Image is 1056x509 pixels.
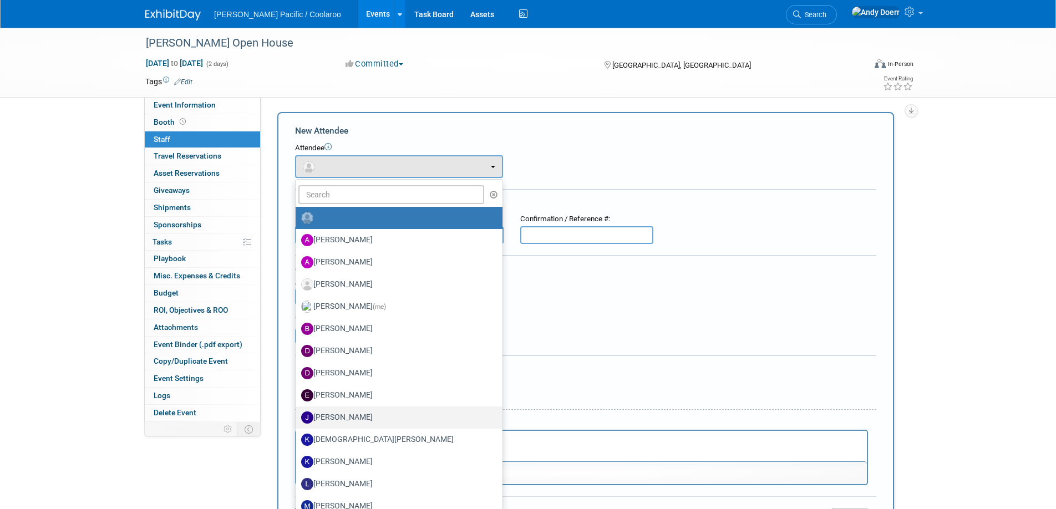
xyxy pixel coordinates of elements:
a: Budget [145,285,260,302]
a: Edit [174,78,192,86]
div: Attendee [295,143,876,154]
a: Copy/Duplicate Event [145,353,260,370]
label: [PERSON_NAME] [301,298,491,315]
img: A.jpg [301,234,313,246]
img: Unassigned-User-Icon.png [301,212,313,224]
span: Misc. Expenses & Credits [154,271,240,280]
a: Search [786,5,837,24]
span: (me) [373,303,386,311]
a: Logs [145,388,260,404]
a: Event Settings [145,370,260,387]
span: Event Information [154,100,216,109]
label: [PERSON_NAME] [301,231,491,249]
a: Playbook [145,251,260,267]
a: Giveaways [145,182,260,199]
a: Event Binder (.pdf export) [145,337,260,353]
img: B.jpg [301,323,313,335]
span: Event Binder (.pdf export) [154,340,242,349]
img: D.jpg [301,345,313,357]
img: L.jpg [301,478,313,490]
span: [DATE] [DATE] [145,58,204,68]
span: Playbook [154,254,186,263]
div: New Attendee [295,125,876,137]
span: Search [801,11,826,19]
td: Tags [145,76,192,87]
span: Budget [154,288,179,297]
td: Toggle Event Tabs [238,422,261,436]
img: Format-Inperson.png [875,59,886,68]
span: Giveaways [154,186,190,195]
img: A.jpg [301,256,313,268]
img: J.jpg [301,411,313,424]
div: Cost: [295,264,876,275]
img: Associate-Profile-5.png [301,278,313,291]
div: Notes [295,418,868,428]
a: Sponsorships [145,217,260,233]
div: Confirmation / Reference #: [520,214,653,225]
img: K.jpg [301,434,313,446]
a: Attachments [145,319,260,336]
span: [GEOGRAPHIC_DATA], [GEOGRAPHIC_DATA] [612,61,751,69]
span: Booth [154,118,188,126]
input: Search [298,185,484,204]
label: [PERSON_NAME] [301,364,491,382]
a: Tasks [145,234,260,251]
div: Event Format [799,58,913,74]
td: Personalize Event Tab Strip [219,422,238,436]
span: Attachments [154,323,198,332]
a: Event Information [145,97,260,114]
a: ROI, Objectives & ROO [145,302,260,319]
img: ExhibitDay [145,9,201,21]
a: Travel Reservations [145,148,260,165]
div: Misc. Attachments & Notes [295,363,876,374]
label: [PERSON_NAME] [301,453,491,471]
div: In-Person [887,60,913,68]
span: Delete Event [154,408,196,417]
span: Shipments [154,203,191,212]
iframe: Rich Text Area [296,431,867,461]
span: [PERSON_NAME] Pacific / Coolaroo [214,10,341,19]
label: [PERSON_NAME] [301,342,491,360]
label: [PERSON_NAME] [301,276,491,293]
img: Andy Doerr [851,6,900,18]
div: Event Rating [883,76,913,82]
img: E.jpg [301,389,313,401]
img: D.jpg [301,367,313,379]
a: Misc. Expenses & Credits [145,268,260,284]
a: Staff [145,131,260,148]
span: Travel Reservations [154,151,221,160]
a: Delete Event [145,405,260,421]
span: (2 days) [205,60,229,68]
span: Sponsorships [154,220,201,229]
label: [PERSON_NAME] [301,320,491,338]
span: Event Settings [154,374,204,383]
div: Registration / Ticket Info (optional) [295,197,876,208]
button: Committed [342,58,408,70]
label: [PERSON_NAME] [301,253,491,271]
a: Shipments [145,200,260,216]
label: [PERSON_NAME] [301,409,491,426]
span: Copy/Duplicate Event [154,357,228,365]
span: Logs [154,391,170,400]
label: [PERSON_NAME] [301,475,491,493]
span: Booth not reserved yet [177,118,188,126]
label: [PERSON_NAME] [301,386,491,404]
a: Booth [145,114,260,131]
span: to [169,59,180,68]
img: K.jpg [301,456,313,468]
span: Asset Reservations [154,169,220,177]
span: Tasks [153,237,172,246]
span: ROI, Objectives & ROO [154,306,228,314]
div: [PERSON_NAME] Open House [142,33,848,53]
a: Asset Reservations [145,165,260,182]
span: Staff [154,135,170,144]
label: [DEMOGRAPHIC_DATA][PERSON_NAME] [301,431,491,449]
